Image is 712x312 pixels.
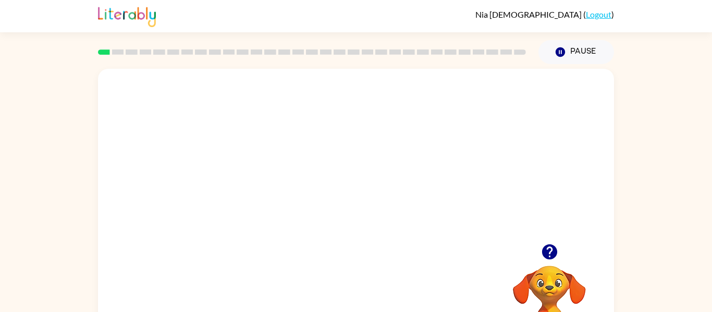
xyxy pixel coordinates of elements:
img: Literably [98,4,156,27]
video: Your browser must support playing .mp4 files to use Literably. Please try using another browser. [98,69,614,244]
a: Logout [586,9,611,19]
div: ( ) [475,9,614,19]
span: Nia [DEMOGRAPHIC_DATA] [475,9,583,19]
button: Pause [538,40,614,64]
